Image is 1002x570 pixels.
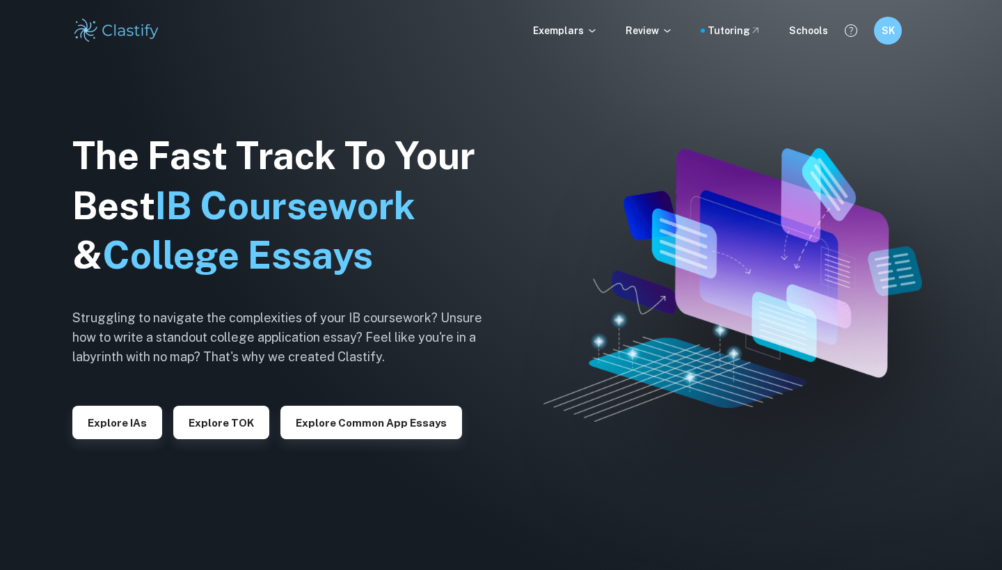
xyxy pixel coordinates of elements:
button: Explore Common App essays [280,406,462,439]
img: Clastify hero [543,148,922,422]
p: Exemplars [533,23,598,38]
p: Review [626,23,673,38]
span: College Essays [102,233,373,277]
a: Explore IAs [72,415,162,429]
a: Explore TOK [173,415,269,429]
a: Tutoring [708,23,761,38]
a: Explore Common App essays [280,415,462,429]
img: Clastify logo [72,17,161,45]
button: Help and Feedback [839,19,863,42]
h6: SK [880,23,896,38]
h1: The Fast Track To Your Best & [72,131,504,281]
span: IB Coursework [155,184,415,228]
button: SK [874,17,902,45]
button: Explore IAs [72,406,162,439]
h6: Struggling to navigate the complexities of your IB coursework? Unsure how to write a standout col... [72,308,504,367]
a: Schools [789,23,828,38]
button: Explore TOK [173,406,269,439]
